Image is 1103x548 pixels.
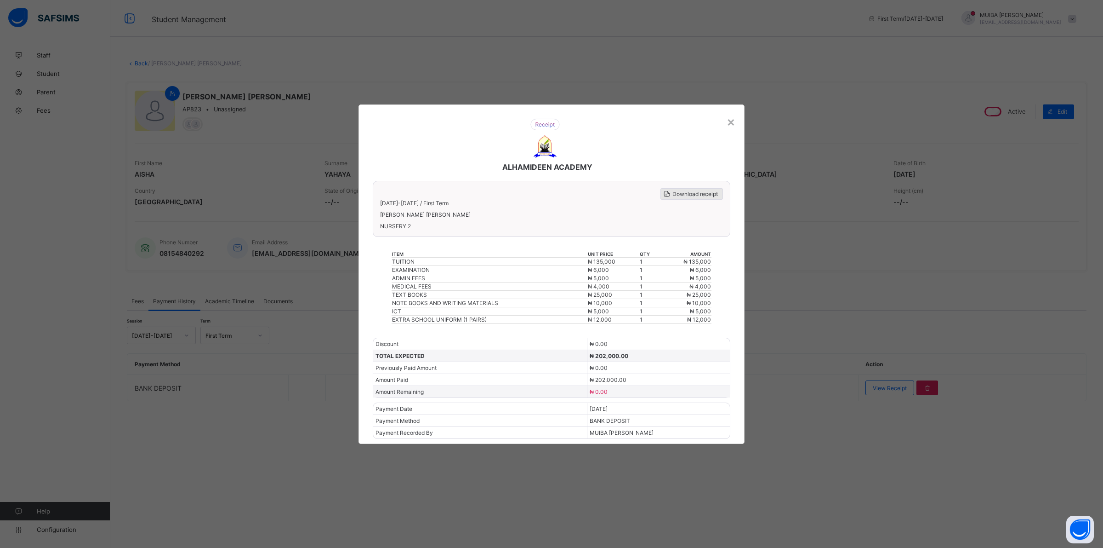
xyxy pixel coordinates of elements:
[375,364,437,371] span: Previously Paid Amount
[639,299,660,307] td: 1
[392,283,586,290] div: MEDICAL FEES
[392,316,586,323] div: EXTRA SCHOOL UNIFORM (1 PAIRS)
[639,265,660,274] td: 1
[380,200,449,207] span: [DATE]-[DATE] / First Term
[392,275,586,282] div: ADMIN FEES
[375,376,408,383] span: Amount Paid
[683,258,711,265] span: ₦ 135,000
[590,364,608,371] span: ₦ 0.00
[588,300,612,306] span: ₦ 10,000
[590,352,628,359] span: ₦ 202,000.00
[380,223,723,230] span: NURSERY 2
[639,251,660,258] th: qty
[639,307,660,315] td: 1
[534,135,557,158] img: ALHAMIDEEN ACADEMY
[588,308,609,315] span: ₦ 5,000
[590,417,630,424] span: BANK DEPOSIT
[689,283,711,290] span: ₦ 4,000
[392,300,586,306] div: NOTE BOOKS AND WRITING MATERIALS
[639,282,660,290] td: 1
[687,300,711,306] span: ₦ 10,000
[690,308,711,315] span: ₦ 5,000
[727,114,735,129] div: ×
[392,251,587,258] th: item
[590,388,608,395] span: ₦ 0.00
[1066,516,1094,543] button: Open asap
[588,275,609,282] span: ₦ 5,000
[375,388,424,395] span: Amount Remaining
[502,162,592,172] span: ALHAMIDEEN ACADEMY
[588,316,612,323] span: ₦ 12,000
[687,316,711,323] span: ₦ 12,000
[380,211,723,218] span: [PERSON_NAME] [PERSON_NAME]
[590,340,608,347] span: ₦ 0.00
[530,119,560,130] img: receipt.26f346b57495a98c98ef9b0bc63aa4d8.svg
[639,315,660,323] td: 1
[590,429,654,436] span: MUIBA [PERSON_NAME]
[588,258,615,265] span: ₦ 135,000
[392,291,586,298] div: TEXT BOOKS
[690,266,711,273] span: ₦ 6,000
[392,308,586,315] div: ICT
[672,190,718,197] span: Download receipt
[587,251,639,258] th: unit price
[392,266,586,273] div: EXAMINATION
[375,429,433,436] span: Payment Recorded By
[375,405,412,412] span: Payment Date
[687,291,711,298] span: ₦ 25,000
[639,290,660,299] td: 1
[392,258,586,265] div: TUITION
[590,405,608,412] span: [DATE]
[659,251,711,258] th: amount
[590,376,626,383] span: ₦ 202,000.00
[639,257,660,265] td: 1
[375,417,420,424] span: Payment Method
[639,274,660,282] td: 1
[375,352,425,359] span: TOTAL EXPECTED
[588,283,609,290] span: ₦ 4,000
[690,275,711,282] span: ₦ 5,000
[375,340,398,347] span: Discount
[588,291,612,298] span: ₦ 25,000
[588,266,609,273] span: ₦ 6,000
